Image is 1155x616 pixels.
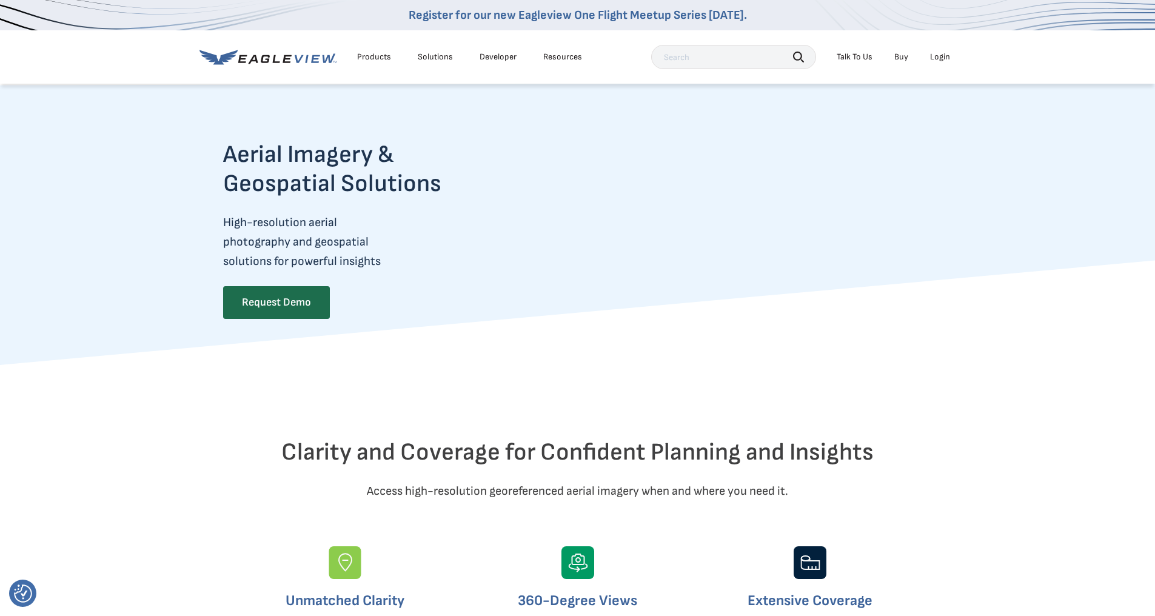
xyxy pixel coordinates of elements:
a: Request Demo [223,286,330,319]
p: High-resolution aerial photography and geospatial solutions for powerful insights [223,213,489,271]
div: Solutions [418,52,453,62]
a: Register for our new Eagleview One Flight Meetup Series [DATE]. [409,8,747,22]
h2: Aerial Imagery & Geospatial Solutions [223,140,489,198]
h3: 360-Degree Views [472,591,684,611]
div: Talk To Us [837,52,872,62]
a: Buy [894,52,908,62]
div: Resources [543,52,582,62]
h3: Extensive Coverage [704,591,916,611]
img: Revisit consent button [14,584,32,603]
p: Access high-resolution georeferenced aerial imagery when and where you need it. [223,481,932,501]
div: Products [357,52,391,62]
input: Search [651,45,816,69]
div: Login [930,52,950,62]
h2: Clarity and Coverage for Confident Planning and Insights [223,438,932,467]
h3: Unmatched Clarity [239,591,451,611]
a: Developer [480,52,517,62]
button: Consent Preferences [14,584,32,603]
